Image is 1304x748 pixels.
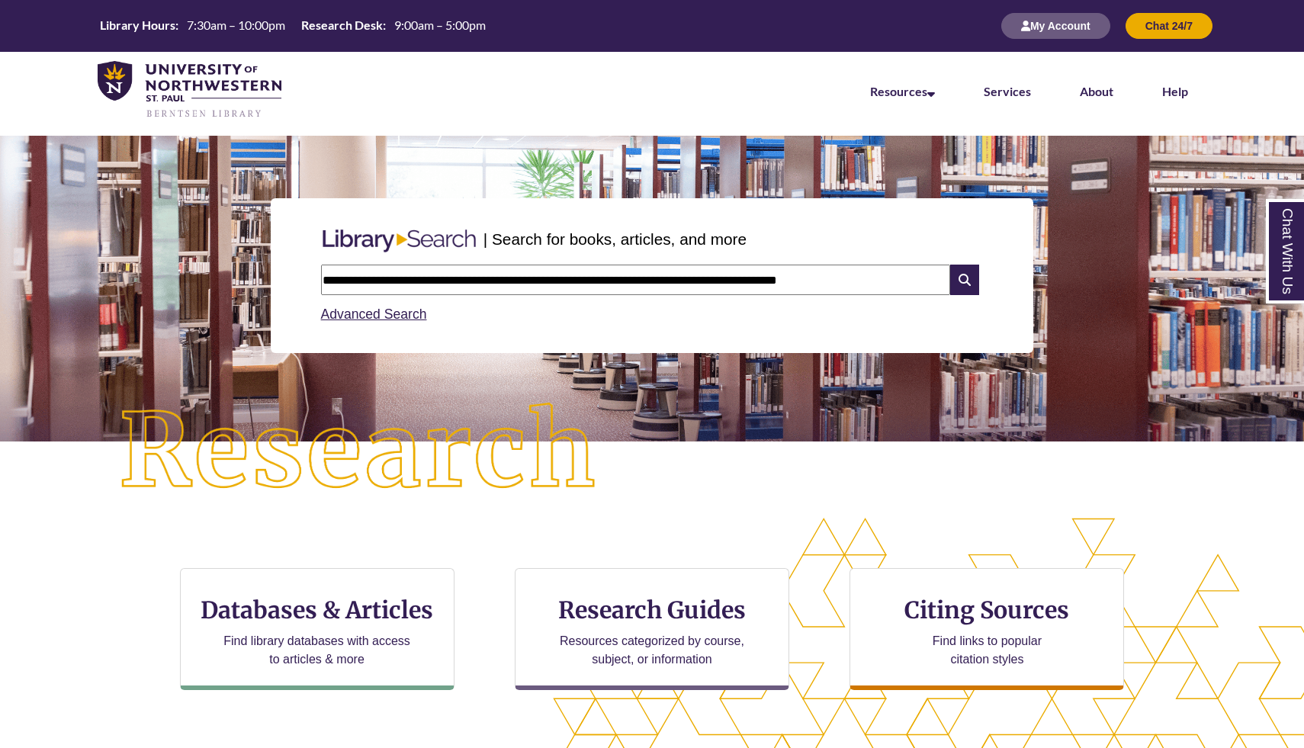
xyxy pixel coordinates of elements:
[315,223,483,258] img: Libary Search
[515,568,789,690] a: Research Guides Resources categorized by course, subject, or information
[94,17,492,35] a: Hours Today
[98,61,281,119] img: UNWSP Library Logo
[1126,19,1212,32] a: Chat 24/7
[1126,13,1212,39] button: Chat 24/7
[870,84,935,98] a: Resources
[984,84,1031,98] a: Services
[1080,84,1113,98] a: About
[483,227,747,251] p: | Search for books, articles, and more
[94,17,181,34] th: Library Hours:
[295,17,388,34] th: Research Desk:
[553,632,752,669] p: Resources categorized by course, subject, or information
[187,18,285,32] span: 7:30am – 10:00pm
[394,18,486,32] span: 9:00am – 5:00pm
[894,596,1081,624] h3: Citing Sources
[217,632,416,669] p: Find library databases with access to articles & more
[950,265,979,295] i: Search
[66,350,653,554] img: Research
[1001,19,1110,32] a: My Account
[1001,13,1110,39] button: My Account
[528,596,776,624] h3: Research Guides
[850,568,1124,690] a: Citing Sources Find links to popular citation styles
[193,596,442,624] h3: Databases & Articles
[1162,84,1188,98] a: Help
[94,17,492,34] table: Hours Today
[913,632,1062,669] p: Find links to popular citation styles
[321,307,427,322] a: Advanced Search
[180,568,454,690] a: Databases & Articles Find library databases with access to articles & more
